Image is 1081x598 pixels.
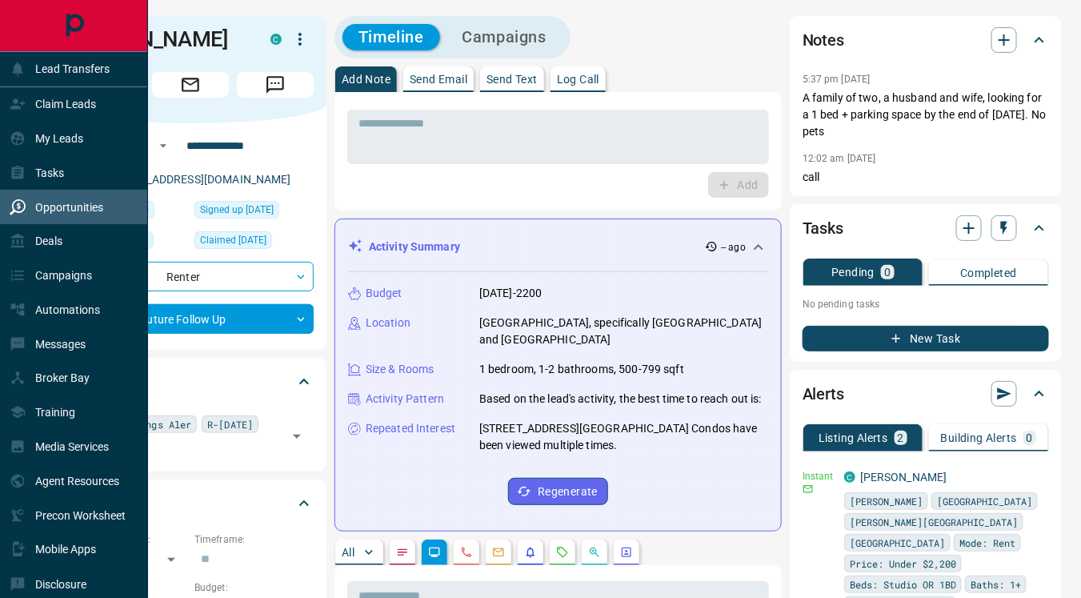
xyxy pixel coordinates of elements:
[959,535,1015,551] span: Mode: Rent
[479,391,762,407] p: Based on the lead's activity, the best time to reach out is:
[348,232,768,262] div: Activity Summary-- ago
[803,326,1049,351] button: New Task
[803,90,1049,140] p: A family of two, a husband and wife, looking for a 1 bed + parking space by the end of [DATE]. No...
[803,27,844,53] h2: Notes
[194,580,314,595] p: Budget:
[588,546,601,559] svg: Opportunities
[410,74,467,85] p: Send Email
[831,267,875,278] p: Pending
[479,285,542,302] p: [DATE]-2200
[67,484,314,523] div: Criteria
[556,546,569,559] svg: Requests
[850,576,956,592] span: Beds: Studio OR 1BD
[971,576,1021,592] span: Baths: 1+
[850,535,945,551] span: [GEOGRAPHIC_DATA]
[366,285,402,302] p: Budget
[479,315,768,348] p: [GEOGRAPHIC_DATA], specifically [GEOGRAPHIC_DATA] and [GEOGRAPHIC_DATA]
[342,74,390,85] p: Add Note
[620,546,633,559] svg: Agent Actions
[937,493,1032,509] span: [GEOGRAPHIC_DATA]
[286,425,308,447] button: Open
[366,315,410,331] p: Location
[803,215,843,241] h2: Tasks
[524,546,537,559] svg: Listing Alerts
[110,173,291,186] a: [EMAIL_ADDRESS][DOMAIN_NAME]
[366,420,455,437] p: Repeated Interest
[1027,432,1033,443] p: 0
[819,432,888,443] p: Listing Alerts
[366,391,444,407] p: Activity Pattern
[860,471,947,484] a: [PERSON_NAME]
[200,202,274,218] span: Signed up [DATE]
[721,240,746,255] p: -- ago
[479,361,684,378] p: 1 bedroom, 1-2 bathrooms, 500-799 sqft
[486,74,538,85] p: Send Text
[270,34,282,45] div: condos.ca
[960,267,1017,279] p: Completed
[67,363,314,401] div: Tags
[67,26,246,52] h1: [PERSON_NAME]
[941,432,1017,443] p: Building Alerts
[898,432,904,443] p: 2
[460,546,473,559] svg: Calls
[369,239,460,255] p: Activity Summary
[803,209,1049,247] div: Tasks
[803,469,835,484] p: Instant
[850,556,956,572] span: Price: Under $2,200
[366,361,434,378] p: Size & Rooms
[67,262,314,291] div: Renter
[803,21,1049,59] div: Notes
[557,74,599,85] p: Log Call
[342,547,354,558] p: All
[67,304,314,334] div: Future Follow Up
[446,24,563,50] button: Campaigns
[803,292,1049,316] p: No pending tasks
[850,514,1018,530] span: [PERSON_NAME][GEOGRAPHIC_DATA]
[237,72,314,98] span: Message
[152,72,229,98] span: Email
[803,381,844,407] h2: Alerts
[492,546,505,559] svg: Emails
[479,420,768,454] p: [STREET_ADDRESS][GEOGRAPHIC_DATA] Condos have been viewed multiple times.
[803,169,1049,186] p: call
[154,136,173,155] button: Open
[884,267,891,278] p: 0
[194,532,314,547] p: Timeframe:
[803,74,871,85] p: 5:37 pm [DATE]
[200,232,266,248] span: Claimed [DATE]
[844,472,855,483] div: condos.ca
[428,546,441,559] svg: Lead Browsing Activity
[396,546,409,559] svg: Notes
[850,493,923,509] span: [PERSON_NAME]
[194,231,314,254] div: Thu Aug 07 2025
[207,416,253,432] span: R-[DATE]
[194,201,314,223] div: Wed Aug 06 2025
[342,24,440,50] button: Timeline
[508,478,608,505] button: Regenerate
[803,375,1049,413] div: Alerts
[803,153,876,164] p: 12:02 am [DATE]
[803,484,814,495] svg: Email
